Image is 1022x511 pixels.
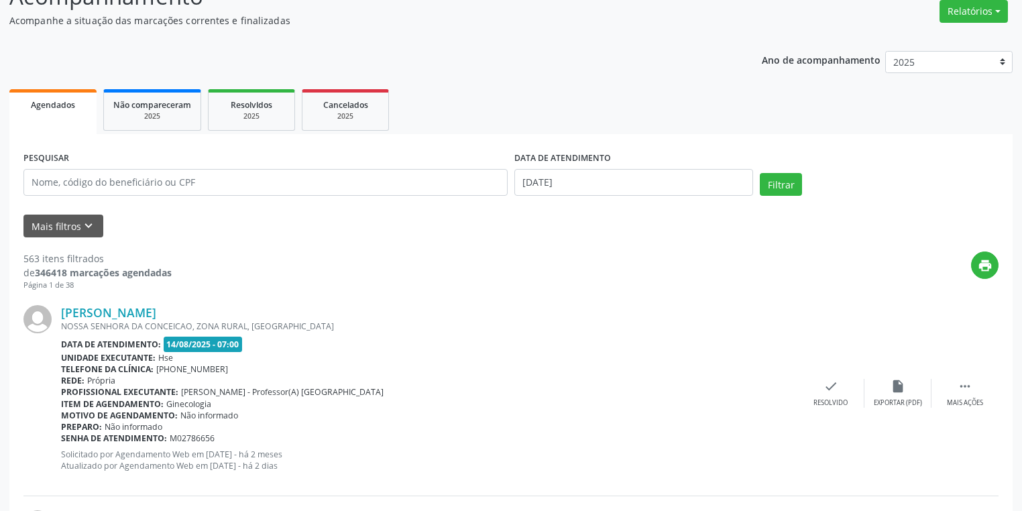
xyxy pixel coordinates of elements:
[113,111,191,121] div: 2025
[181,386,384,398] span: [PERSON_NAME] - Professor(A) [GEOGRAPHIC_DATA]
[514,148,611,169] label: DATA DE ATENDIMENTO
[31,99,75,111] span: Agendados
[61,363,154,375] b: Telefone da clínica:
[23,251,172,266] div: 563 itens filtrados
[81,219,96,233] i: keyboard_arrow_down
[166,398,211,410] span: Ginecologia
[323,99,368,111] span: Cancelados
[113,99,191,111] span: Não compareceram
[61,339,161,350] b: Data de atendimento:
[978,258,992,273] i: print
[23,169,508,196] input: Nome, código do beneficiário ou CPF
[958,379,972,394] i: 
[87,375,115,386] span: Própria
[35,266,172,279] strong: 346418 marcações agendadas
[824,379,838,394] i: check
[61,449,797,471] p: Solicitado por Agendamento Web em [DATE] - há 2 meses Atualizado por Agendamento Web em [DATE] - ...
[23,148,69,169] label: PESQUISAR
[61,421,102,433] b: Preparo:
[61,321,797,332] div: NOSSA SENHORA DA CONCEICAO, ZONA RURAL, [GEOGRAPHIC_DATA]
[514,169,753,196] input: Selecione um intervalo
[891,379,905,394] i: insert_drive_file
[61,433,167,444] b: Senha de atendimento:
[9,13,712,27] p: Acompanhe a situação das marcações correntes e finalizadas
[23,305,52,333] img: img
[164,337,243,352] span: 14/08/2025 - 07:00
[874,398,922,408] div: Exportar (PDF)
[971,251,999,279] button: print
[61,375,84,386] b: Rede:
[180,410,238,421] span: Não informado
[170,433,215,444] span: M02786656
[762,51,881,68] p: Ano de acompanhamento
[947,398,983,408] div: Mais ações
[61,398,164,410] b: Item de agendamento:
[61,386,178,398] b: Profissional executante:
[312,111,379,121] div: 2025
[158,352,173,363] span: Hse
[156,363,228,375] span: [PHONE_NUMBER]
[760,173,802,196] button: Filtrar
[105,421,162,433] span: Não informado
[23,215,103,238] button: Mais filtroskeyboard_arrow_down
[61,352,156,363] b: Unidade executante:
[61,410,178,421] b: Motivo de agendamento:
[813,398,848,408] div: Resolvido
[61,305,156,320] a: [PERSON_NAME]
[231,99,272,111] span: Resolvidos
[23,280,172,291] div: Página 1 de 38
[23,266,172,280] div: de
[218,111,285,121] div: 2025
